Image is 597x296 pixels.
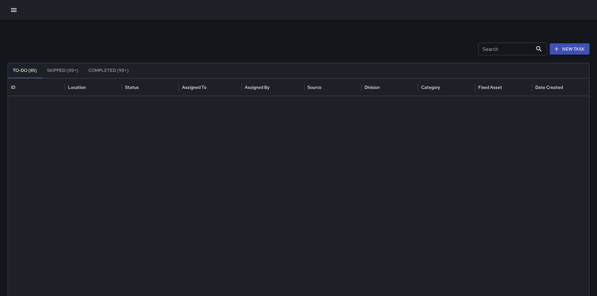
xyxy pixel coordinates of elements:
button: New Task [550,43,589,55]
div: Assigned To [182,84,207,90]
button: Completed (99+) [83,63,134,78]
div: ID [11,84,15,90]
div: Fixed Asset [478,84,502,90]
div: Date Created [535,84,563,90]
div: Status [125,84,139,90]
button: To-Do (85) [8,63,42,78]
div: Source [307,84,322,90]
button: Skipped (99+) [42,63,83,78]
div: Division [364,84,380,90]
div: Assigned By [245,84,270,90]
div: Location [68,84,86,90]
div: Category [421,84,440,90]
